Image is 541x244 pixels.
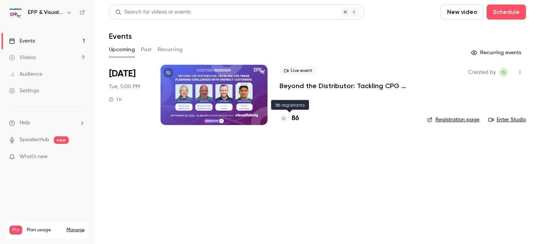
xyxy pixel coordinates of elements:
[115,8,190,16] div: Search for videos or events
[109,44,135,56] button: Upcoming
[427,116,479,124] a: Registration page
[9,87,39,95] div: Settings
[502,68,506,77] span: IS
[54,136,69,144] span: new
[9,226,22,235] span: Pro
[499,68,508,77] span: Itamar Seligsohn
[9,37,35,45] div: Events
[441,5,484,20] button: New video
[280,66,317,75] span: Live event
[28,9,63,16] h6: EPP & Visualfabriq
[468,47,526,59] button: Recurring events
[27,227,62,233] span: Plan usage
[9,119,85,127] li: help-dropdown-opener
[109,68,136,80] span: [DATE]
[109,65,148,125] div: Sep 9 Tue, 11:00 AM (America/New York)
[280,113,299,124] a: 86
[292,113,299,124] h4: 86
[488,116,526,124] a: Enter Studio
[280,81,415,90] a: Beyond the Distributor: Tackling CPG Trade Planning Challenges with Indirect Customers
[109,96,122,102] div: 1 h
[20,119,30,127] span: Help
[9,6,21,18] img: EPP & Visualfabriq
[141,44,152,56] button: Past
[487,5,526,20] button: Schedule
[9,70,42,78] div: Audience
[76,154,85,160] iframe: Noticeable Trigger
[158,44,183,56] button: Recurring
[109,32,132,41] h1: Events
[20,153,48,161] span: What's new
[66,227,85,233] a: Manage
[468,68,496,77] span: Created by
[9,54,36,61] div: Videos
[20,136,49,144] a: SpeakerHub
[109,83,140,90] span: Tue, 5:00 PM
